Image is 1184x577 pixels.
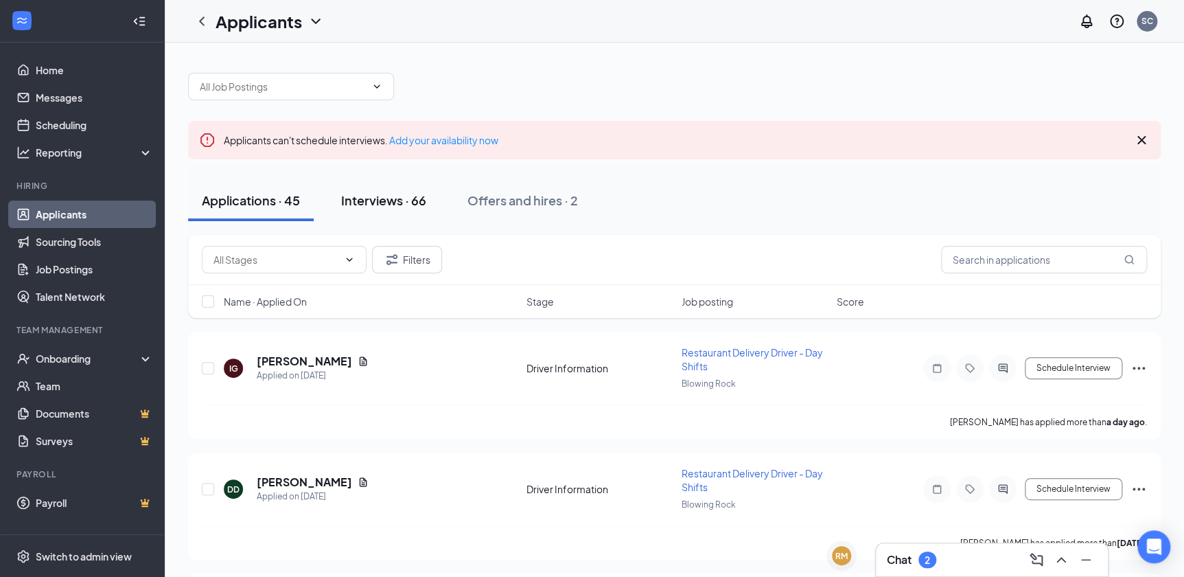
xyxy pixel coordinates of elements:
[16,468,150,480] div: Payroll
[36,283,153,310] a: Talent Network
[1025,549,1047,571] button: ComposeMessage
[16,352,30,365] svg: UserCheck
[526,361,673,375] div: Driver Information
[344,254,355,265] svg: ChevronDown
[341,192,426,209] div: Interviews · 66
[682,346,823,372] span: Restaurant Delivery Driver - Day Shifts
[1078,13,1095,30] svg: Notifications
[467,192,578,209] div: Offers and hires · 2
[887,552,912,567] h3: Chat
[1130,360,1147,376] svg: Ellipses
[199,132,216,148] svg: Error
[526,482,673,496] div: Driver Information
[960,537,1147,549] p: [PERSON_NAME] has applied more than .
[36,228,153,256] a: Sourcing Tools
[1108,13,1125,30] svg: QuestionInfo
[36,84,153,111] a: Messages
[682,499,736,510] span: Blowing Rock
[36,489,153,517] a: PayrollCrown
[1078,552,1094,568] svg: Minimize
[925,554,930,566] div: 2
[229,363,238,374] div: IG
[526,295,554,308] span: Stage
[929,484,945,495] svg: Note
[36,256,153,283] a: Job Postings
[216,10,302,33] h1: Applicants
[16,180,150,192] div: Hiring
[224,295,307,308] span: Name · Applied On
[36,352,141,365] div: Onboarding
[941,246,1147,273] input: Search in applications
[36,111,153,139] a: Scheduling
[995,363,1011,374] svg: ActiveChat
[371,81,382,92] svg: ChevronDown
[36,400,153,427] a: DocumentsCrown
[307,13,324,30] svg: ChevronDown
[962,363,978,374] svg: Tag
[384,251,400,268] svg: Filter
[835,550,848,562] div: RM
[682,378,736,389] span: Blowing Rock
[36,550,132,563] div: Switch to admin view
[213,252,338,267] input: All Stages
[1124,254,1135,265] svg: MagnifyingGlass
[995,484,1011,495] svg: ActiveChat
[257,475,352,490] h5: [PERSON_NAME]
[224,134,498,146] span: Applicants can't schedule interviews.
[227,484,240,495] div: DD
[372,246,442,273] button: Filter Filters
[682,295,733,308] span: Job posting
[257,369,369,383] div: Applied on [DATE]
[1130,481,1147,497] svg: Ellipses
[1075,549,1097,571] button: Minimize
[358,477,369,488] svg: Document
[16,324,150,336] div: Team Management
[682,467,823,493] span: Restaurant Delivery Driver - Day Shifts
[837,295,864,308] span: Score
[1137,530,1170,563] div: Open Intercom Messenger
[1106,417,1145,427] b: a day ago
[950,416,1147,428] p: [PERSON_NAME] has applied more than .
[1141,15,1153,27] div: SC
[1025,357,1122,379] button: Schedule Interview
[200,79,366,94] input: All Job Postings
[257,490,369,504] div: Applied on [DATE]
[1133,132,1150,148] svg: Cross
[36,201,153,228] a: Applicants
[1025,478,1122,500] button: Schedule Interview
[929,363,945,374] svg: Note
[1028,552,1045,568] svg: ComposeMessage
[36,427,153,455] a: SurveysCrown
[389,134,498,146] a: Add your availability now
[1053,552,1069,568] svg: ChevronUp
[132,14,146,28] svg: Collapse
[36,372,153,400] a: Team
[358,356,369,367] svg: Document
[36,146,154,159] div: Reporting
[1117,538,1145,548] b: [DATE]
[15,14,29,27] svg: WorkstreamLogo
[36,56,153,84] a: Home
[962,484,978,495] svg: Tag
[1050,549,1072,571] button: ChevronUp
[202,192,300,209] div: Applications · 45
[257,354,352,369] h5: [PERSON_NAME]
[16,146,30,159] svg: Analysis
[194,13,210,30] svg: ChevronLeft
[16,550,30,563] svg: Settings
